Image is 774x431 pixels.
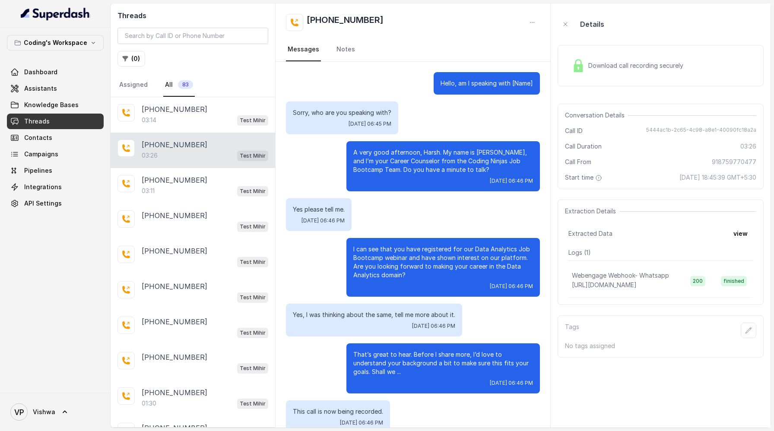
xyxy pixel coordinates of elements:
img: Lock Icon [572,59,585,72]
a: API Settings [7,196,104,211]
p: Yes please tell me. [293,205,345,214]
text: VP [14,408,24,417]
p: Tags [565,323,579,338]
p: [PHONE_NUMBER] [142,104,207,114]
span: Start time [565,173,604,182]
span: 5444ac1b-2c65-4c98-a8e1-40090fc18a2a [646,127,756,135]
span: Vishwa [33,408,55,416]
span: Conversation Details [565,111,628,120]
button: view [728,226,753,241]
span: [DATE] 06:46 PM [412,323,455,330]
span: [DATE] 18:45:39 GMT+5:30 [679,173,756,182]
span: [URL][DOMAIN_NAME] [572,281,637,288]
p: I can see that you have registered for our Data Analytics Job Bootcamp webinar and have shown int... [353,245,533,279]
input: Search by Call ID or Phone Number [117,28,268,44]
nav: Tabs [286,38,540,61]
p: That’s great to hear. Before I share more, I’d love to understand your background a bit to make s... [353,350,533,376]
p: Test Mihir [240,116,266,125]
span: 918759770477 [712,158,756,166]
span: 03:26 [740,142,756,151]
p: Test Mihir [240,399,266,408]
span: Pipelines [24,166,52,175]
p: Coding's Workspace [24,38,87,48]
span: Knowledge Bases [24,101,79,109]
button: (0) [117,51,145,67]
p: No tags assigned [565,342,756,350]
button: Coding's Workspace [7,35,104,51]
p: Logs ( 1 ) [568,248,753,257]
p: [PHONE_NUMBER] [142,317,207,327]
a: Assistants [7,81,104,96]
a: Contacts [7,130,104,146]
span: Call Duration [565,142,602,151]
a: Knowledge Bases [7,97,104,113]
span: Integrations [24,183,62,191]
span: Campaigns [24,150,58,158]
span: [DATE] 06:45 PM [349,120,391,127]
p: 03:11 [142,187,155,195]
span: [DATE] 06:46 PM [301,217,345,224]
p: [PHONE_NUMBER] [142,175,207,185]
p: Webengage Webhook- Whatsapp [572,271,669,280]
span: [DATE] 06:46 PM [490,380,533,387]
p: Hello, am I speaking with [Name] [441,79,533,88]
p: Details [580,19,604,29]
span: 200 [690,276,705,286]
a: Notes [335,38,357,61]
p: [PHONE_NUMBER] [142,352,207,362]
span: Call From [565,158,591,166]
a: Vishwa [7,400,104,424]
p: [PHONE_NUMBER] [142,246,207,256]
span: [DATE] 06:46 PM [490,283,533,290]
a: Threads [7,114,104,129]
span: [DATE] 06:46 PM [340,419,383,426]
p: [PHONE_NUMBER] [142,281,207,292]
p: 03:26 [142,151,158,160]
span: Call ID [565,127,583,135]
span: Threads [24,117,50,126]
a: Campaigns [7,146,104,162]
p: [PHONE_NUMBER] [142,210,207,221]
p: Test Mihir [240,329,266,337]
p: Test Mihir [240,364,266,373]
h2: Threads [117,10,268,21]
span: 83 [178,80,193,89]
a: Dashboard [7,64,104,80]
img: light.svg [21,7,90,21]
p: Test Mihir [240,152,266,160]
a: Assigned [117,73,149,97]
h2: [PHONE_NUMBER] [307,14,384,31]
p: Yes, I was thinking about the same, tell me more about it. [293,311,455,319]
p: [PHONE_NUMBER] [142,387,207,398]
a: All83 [163,73,195,97]
p: 01:30 [142,399,156,408]
span: Contacts [24,133,52,142]
a: Pipelines [7,163,104,178]
nav: Tabs [117,73,268,97]
p: Test Mihir [240,222,266,231]
p: A very good afternoon, Harsh. My name is [PERSON_NAME], and I’m your Career Counselor from the Co... [353,148,533,174]
span: Extraction Details [565,207,619,215]
span: Dashboard [24,68,57,76]
p: Test Mihir [240,187,266,196]
p: [PHONE_NUMBER] [142,139,207,150]
a: Messages [286,38,321,61]
span: finished [721,276,747,286]
p: 03:14 [142,116,156,124]
p: Test Mihir [240,293,266,302]
span: Extracted Data [568,229,612,238]
span: API Settings [24,199,62,208]
a: Integrations [7,179,104,195]
span: Assistants [24,84,57,93]
p: Test Mihir [240,258,266,266]
span: [DATE] 06:46 PM [490,177,533,184]
span: Download call recording securely [588,61,687,70]
p: This call is now being recorded. [293,407,383,416]
p: Sorry, who are you speaking with? [293,108,391,117]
